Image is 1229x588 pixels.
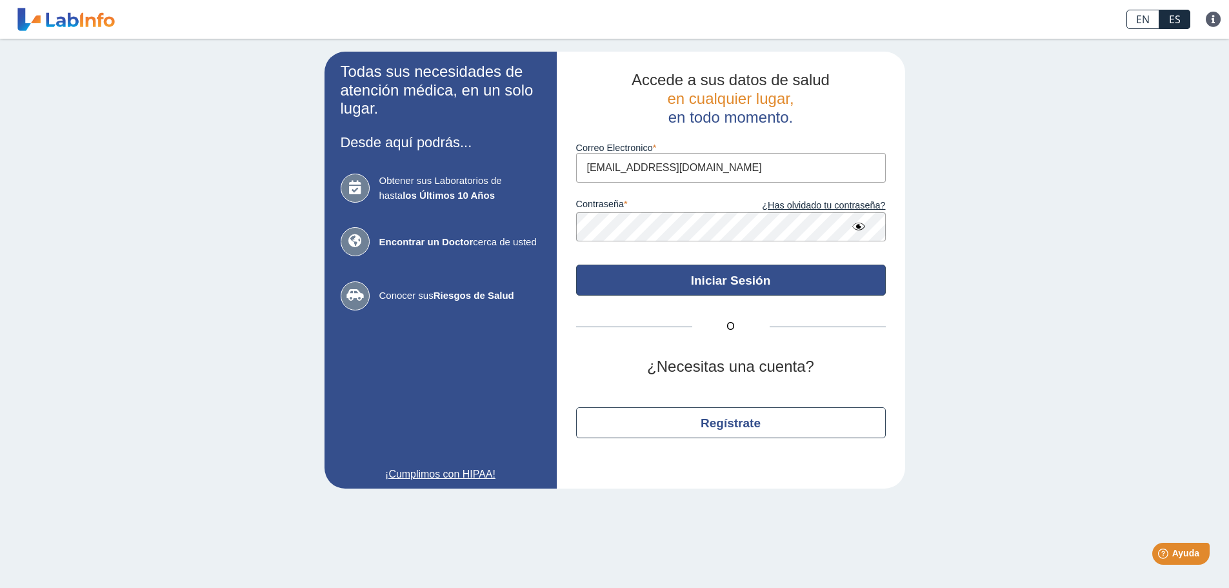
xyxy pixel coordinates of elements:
button: Iniciar Sesión [576,265,886,296]
a: ¡Cumplimos con HIPAA! [341,467,541,482]
h2: Todas sus necesidades de atención médica, en un solo lugar. [341,63,541,118]
a: ¿Has olvidado tu contraseña? [731,199,886,213]
span: Obtener sus Laboratorios de hasta [379,174,541,203]
span: cerca de usted [379,235,541,250]
b: Riesgos de Salud [434,290,514,301]
label: Correo Electronico [576,143,886,153]
span: O [692,319,770,334]
span: Accede a sus datos de salud [632,71,830,88]
span: en todo momento. [668,108,793,126]
b: los Últimos 10 Años [403,190,495,201]
h3: Desde aquí podrás... [341,134,541,150]
b: Encontrar un Doctor [379,236,474,247]
a: ES [1159,10,1190,29]
a: EN [1126,10,1159,29]
span: Conocer sus [379,289,541,303]
span: en cualquier lugar, [667,90,794,107]
label: contraseña [576,199,731,213]
iframe: Help widget launcher [1114,538,1215,574]
h2: ¿Necesitas una cuenta? [576,358,886,376]
button: Regístrate [576,407,886,438]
